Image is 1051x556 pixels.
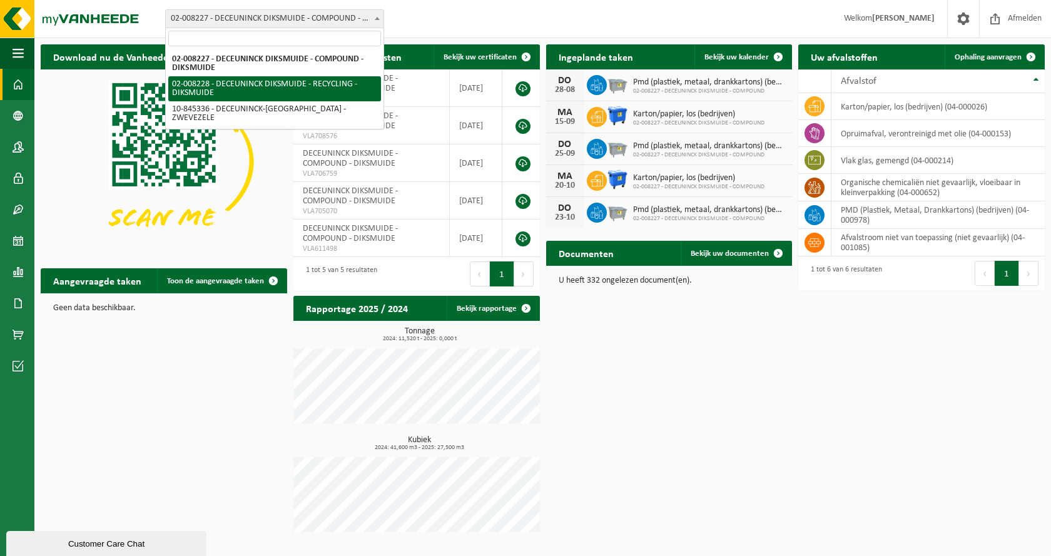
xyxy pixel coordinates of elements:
td: organische chemicaliën niet gevaarlijk, vloeibaar in kleinverpakking (04-000652) [831,174,1045,201]
span: 02-008227 - DECEUNINCK DIKSMUIDE - COMPOUND [633,151,786,159]
span: DECEUNINCK DIKSMUIDE - COMPOUND - DIKSMUIDE [303,149,398,168]
td: vlak glas, gemengd (04-000214) [831,147,1045,174]
div: 20-10 [552,181,577,190]
span: VLA706759 [303,169,440,179]
span: 2024: 41,600 m3 - 2025: 27,500 m3 [300,445,540,451]
span: 02-008227 - DECEUNINCK DIKSMUIDE - COMPOUND [633,88,786,95]
span: Pmd (plastiek, metaal, drankkartons) (bedrijven) [633,78,786,88]
h2: Aangevraagde taken [41,268,154,293]
a: Ophaling aanvragen [945,44,1043,69]
div: DO [552,203,577,213]
button: Previous [470,261,490,286]
h3: Kubiek [300,436,540,451]
a: Bekijk uw certificaten [434,44,539,69]
span: DECEUNINCK DIKSMUIDE - COMPOUND - DIKSMUIDE [303,224,398,243]
td: opruimafval, verontreinigd met olie (04-000153) [831,120,1045,147]
button: 1 [995,261,1019,286]
span: Pmd (plastiek, metaal, drankkartons) (bedrijven) [633,205,786,215]
div: DO [552,139,577,149]
span: 2024: 11,520 t - 2025: 0,000 t [300,336,540,342]
a: Bekijk uw documenten [681,241,791,266]
span: VLA705070 [303,206,440,216]
td: karton/papier, los (bedrijven) (04-000026) [831,93,1045,120]
span: VLA611498 [303,244,440,254]
span: 02-008227 - DECEUNINCK DIKSMUIDE - COMPOUND [633,183,764,191]
p: Geen data beschikbaar. [53,304,275,313]
img: WB-2500-GAL-GY-01 [607,137,628,158]
img: WB-1100-HPE-BE-01 [607,169,628,190]
h2: Download nu de Vanheede+ app! [41,44,208,69]
td: [DATE] [450,107,502,144]
iframe: chat widget [6,528,209,556]
div: 25-09 [552,149,577,158]
a: Bekijk uw kalender [694,44,791,69]
h2: Documenten [546,241,626,265]
span: Bekijk uw kalender [704,53,769,61]
p: U heeft 332 ongelezen document(en). [559,276,780,285]
div: MA [552,171,577,181]
span: Karton/papier, los (bedrijven) [633,173,764,183]
button: Next [514,261,534,286]
a: Toon de aangevraagde taken [157,268,286,293]
img: Download de VHEPlus App [41,69,287,254]
span: 02-008227 - DECEUNINCK DIKSMUIDE - COMPOUND [633,119,764,127]
button: 1 [490,261,514,286]
button: Next [1019,261,1038,286]
h2: Rapportage 2025 / 2024 [293,296,420,320]
h3: Tonnage [300,327,540,342]
li: 02-008227 - DECEUNINCK DIKSMUIDE - COMPOUND - DIKSMUIDE [168,51,381,76]
div: 1 tot 6 van 6 resultaten [805,260,882,287]
td: [DATE] [450,220,502,257]
li: 02-008228 - DECEUNINCK DIKSMUIDE - RECYCLING - DIKSMUIDE [168,76,381,101]
span: 02-008227 - DECEUNINCK DIKSMUIDE - COMPOUND - DIKSMUIDE [165,9,384,28]
div: MA [552,108,577,118]
button: Previous [975,261,995,286]
div: DO [552,76,577,86]
div: 15-09 [552,118,577,126]
span: Toon de aangevraagde taken [167,277,264,285]
div: 1 tot 5 van 5 resultaten [300,260,377,288]
td: afvalstroom niet van toepassing (niet gevaarlijk) (04-001085) [831,229,1045,256]
td: [DATE] [450,182,502,220]
span: Pmd (plastiek, metaal, drankkartons) (bedrijven) [633,141,786,151]
span: Bekijk uw certificaten [444,53,517,61]
a: Bekijk rapportage [447,296,539,321]
span: 02-008227 - DECEUNINCK DIKSMUIDE - COMPOUND [633,215,786,223]
img: WB-1100-HPE-BE-01 [607,105,628,126]
span: Bekijk uw documenten [691,250,769,258]
img: WB-2500-GAL-GY-01 [607,201,628,222]
span: Ophaling aanvragen [955,53,1022,61]
div: 28-08 [552,86,577,94]
h2: Ingeplande taken [546,44,646,69]
span: Afvalstof [841,76,876,86]
div: 23-10 [552,213,577,222]
img: WB-2500-GAL-GY-01 [607,73,628,94]
h2: Uw afvalstoffen [798,44,890,69]
span: DECEUNINCK DIKSMUIDE - COMPOUND - DIKSMUIDE [303,186,398,206]
td: [DATE] [450,69,502,107]
span: 02-008227 - DECEUNINCK DIKSMUIDE - COMPOUND - DIKSMUIDE [166,10,383,28]
td: [DATE] [450,144,502,182]
td: PMD (Plastiek, Metaal, Drankkartons) (bedrijven) (04-000978) [831,201,1045,229]
span: VLA708576 [303,131,440,141]
li: 10-845336 - DECEUNINCK-[GEOGRAPHIC_DATA] - ZWEVEZELE [168,101,381,126]
strong: [PERSON_NAME] [872,14,935,23]
span: Karton/papier, los (bedrijven) [633,109,764,119]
